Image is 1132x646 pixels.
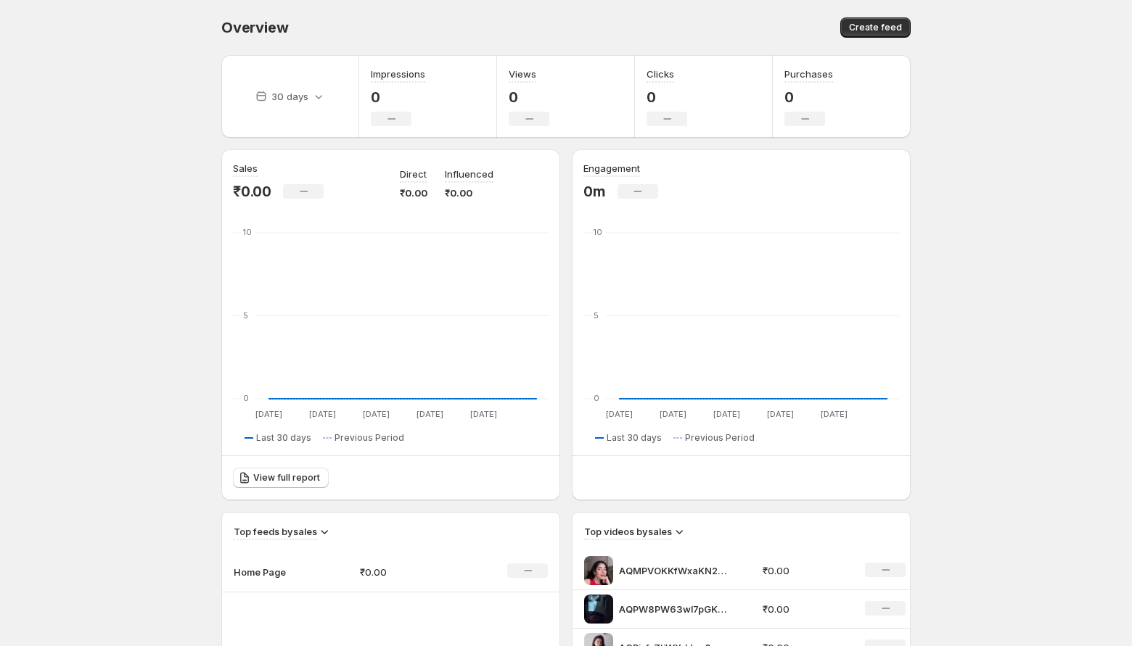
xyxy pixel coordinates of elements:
[594,393,599,403] text: 0
[255,409,282,419] text: [DATE]
[335,432,404,444] span: Previous Period
[647,67,674,81] h3: Clicks
[371,88,425,106] p: 0
[619,563,728,578] p: AQMPVOKKfWxaKN2kbMpq2shUpaM-MxGPykq-dY15slF1kFuWNYQcpkPXrWV-39hVwudTXMNxAXJ4m7msj5F5l6OBnWQZdFyj6...
[243,227,252,237] text: 10
[840,17,911,38] button: Create feed
[243,310,248,320] text: 5
[594,227,602,237] text: 10
[509,67,536,81] h3: Views
[584,556,613,585] img: AQMPVOKKfWxaKN2kbMpq2shUpaM-MxGPykq-dY15slF1kFuWNYQcpkPXrWV-39hVwudTXMNxAXJ4m7msj5F5l6OBnWQZdFyj6...
[243,393,249,403] text: 0
[470,409,497,419] text: [DATE]
[234,565,306,579] p: Home Page
[821,409,848,419] text: [DATE]
[685,432,755,444] span: Previous Period
[713,409,740,419] text: [DATE]
[583,161,640,175] h3: Engagement
[584,595,613,624] img: AQPW8PW63wl7pGKtB1gqvv8VEIIgfWqN91jxlLFpKYVzt-e5Q9I39miKDcvq6dqGuWw7uRrQJZ5u3cwEaFEdUsuoRVuO-nM6D...
[594,310,599,320] text: 5
[417,409,443,419] text: [DATE]
[660,409,686,419] text: [DATE]
[400,186,427,200] p: ₹0.00
[607,432,662,444] span: Last 30 days
[767,409,794,419] text: [DATE]
[763,563,848,578] p: ₹0.00
[647,88,687,106] p: 0
[360,565,463,579] p: ₹0.00
[606,409,633,419] text: [DATE]
[233,468,329,488] a: View full report
[445,167,493,181] p: Influenced
[784,67,833,81] h3: Purchases
[309,409,336,419] text: [DATE]
[445,186,493,200] p: ₹0.00
[400,167,427,181] p: Direct
[849,22,902,33] span: Create feed
[584,524,672,539] h3: Top videos by sales
[234,524,317,539] h3: Top feeds by sales
[256,432,311,444] span: Last 30 days
[583,183,606,200] p: 0m
[233,161,258,175] h3: Sales
[253,472,320,484] span: View full report
[784,88,833,106] p: 0
[371,67,425,81] h3: Impressions
[271,89,308,104] p: 30 days
[233,183,271,200] p: ₹0.00
[763,602,848,616] p: ₹0.00
[363,409,390,419] text: [DATE]
[509,88,549,106] p: 0
[619,602,728,616] p: AQPW8PW63wl7pGKtB1gqvv8VEIIgfWqN91jxlLFpKYVzt-e5Q9I39miKDcvq6dqGuWw7uRrQJZ5u3cwEaFEdUsuoRVuO-nM6D...
[221,19,288,36] span: Overview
